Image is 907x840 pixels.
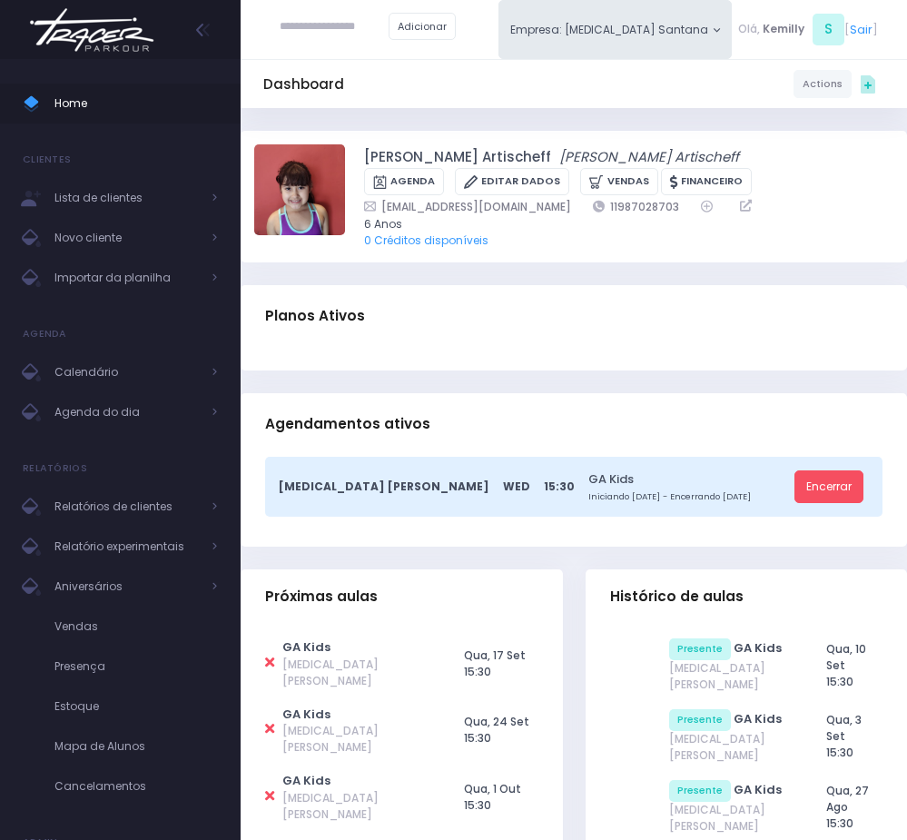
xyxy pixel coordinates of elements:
[669,780,731,802] span: Presente
[610,588,744,605] span: Histórico de aulas
[364,216,872,232] span: 6 Anos
[464,647,526,679] span: Qua, 17 Set 15:30
[282,772,330,789] a: GA Kids
[826,783,869,831] span: Qua, 27 Ago 15:30
[54,695,218,718] span: Estoque
[54,361,200,384] span: Calendário
[734,639,782,657] a: GA Kids
[794,70,852,97] a: Actions
[826,641,866,689] span: Qua, 10 Set 15:30
[669,638,731,660] span: Presente
[54,535,200,558] span: Relatório experimentais
[54,775,218,798] span: Cancelamentos
[738,21,760,37] span: Olá,
[54,92,218,115] span: Home
[54,186,200,210] span: Lista de clientes
[364,168,444,196] a: Agenda
[669,731,794,764] span: [MEDICAL_DATA] [PERSON_NAME]
[364,198,571,215] a: [EMAIL_ADDRESS][DOMAIN_NAME]
[54,226,200,250] span: Novo cliente
[593,198,679,215] a: 11987028703
[734,710,782,727] a: GA Kids
[282,706,330,723] a: GA Kids
[265,588,378,605] span: Próximas aulas
[254,144,345,235] img: Manuella Oliveira Artischeff
[580,168,657,196] a: Vendas
[23,142,71,178] h4: Clientes
[265,291,365,343] h3: Planos Ativos
[279,479,489,495] span: [MEDICAL_DATA] [PERSON_NAME]
[544,479,575,495] span: 15:30
[669,660,794,693] span: [MEDICAL_DATA] [PERSON_NAME]
[23,450,87,487] h4: Relatórios
[54,266,200,290] span: Importar da planilha
[503,479,530,495] span: Wed
[661,168,752,196] a: Financeiro
[813,14,844,45] span: S
[54,495,200,519] span: Relatórios de clientes
[794,470,863,503] a: Encerrar
[282,723,431,756] span: [MEDICAL_DATA] [PERSON_NAME]
[282,790,431,823] span: [MEDICAL_DATA] [PERSON_NAME]
[54,655,218,678] span: Presença
[54,400,200,424] span: Agenda do dia
[282,638,330,656] a: GA Kids
[826,712,862,760] span: Qua, 3 Set 15:30
[588,490,789,503] small: Iniciando [DATE] - Encerrando [DATE]
[364,147,551,168] a: [PERSON_NAME] Artischeff
[464,714,529,746] span: Qua, 24 Set 15:30
[54,575,200,598] span: Aniversários
[734,781,782,798] a: GA Kids
[559,147,739,166] i: [PERSON_NAME] Artischeff
[850,21,872,38] a: Sair
[282,657,431,689] span: [MEDICAL_DATA] [PERSON_NAME]
[364,232,488,248] a: 0 Créditos disponíveis
[763,21,804,37] span: Kemilly
[559,147,739,168] a: [PERSON_NAME] Artischeff
[54,615,218,638] span: Vendas
[23,316,67,352] h4: Agenda
[54,735,218,758] span: Mapa de Alunos
[464,781,521,813] span: Qua, 1 Out 15:30
[263,76,344,93] h5: Dashboard
[389,13,456,40] a: Adicionar
[265,399,430,451] h3: Agendamentos ativos
[455,168,569,196] a: Editar Dados
[669,709,731,731] span: Presente
[669,802,794,835] span: [MEDICAL_DATA] [PERSON_NAME]
[732,11,884,48] div: [ ]
[588,470,789,488] a: GA Kids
